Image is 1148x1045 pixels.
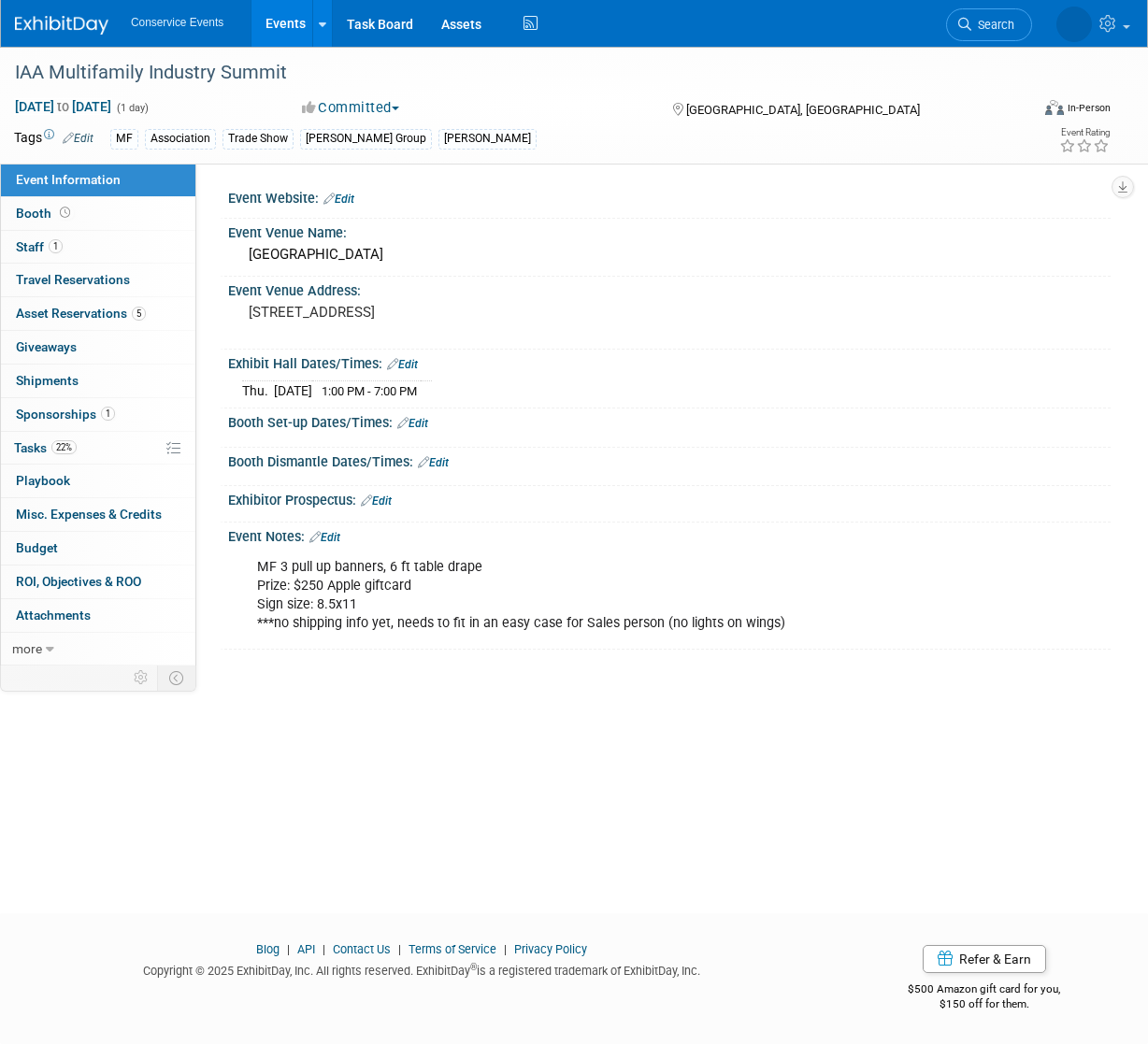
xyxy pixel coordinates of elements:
span: | [394,942,406,956]
a: Playbook [1,465,195,497]
div: Association [145,129,216,149]
span: Conservice Events [131,16,223,29]
span: ROI, Objectives & ROO [16,574,141,589]
span: to [54,99,72,114]
a: Budget [1,532,195,565]
a: Asset Reservations5 [1,297,195,330]
div: $150 off for them. [857,996,1111,1012]
div: Copyright © 2025 ExhibitDay, Inc. All rights reserved. ExhibitDay is a registered trademark of Ex... [14,958,829,980]
span: [GEOGRAPHIC_DATA], [GEOGRAPHIC_DATA] [686,103,920,117]
span: 1 [101,407,115,421]
div: Event Venue Name: [228,219,1111,242]
span: 1:00 PM - 7:00 PM [322,384,417,398]
span: | [282,942,294,956]
a: Attachments [1,599,195,632]
pre: [STREET_ADDRESS] [249,304,575,321]
span: Tasks [14,440,77,455]
a: Tasks22% [1,432,195,465]
a: Refer & Earn [923,945,1046,973]
a: Travel Reservations [1,264,195,296]
span: Booth not reserved yet [56,206,74,220]
div: Exhibitor Prospectus: [228,486,1111,510]
a: API [297,942,315,956]
img: Format-Inperson.png [1045,100,1064,115]
span: Shipments [16,373,79,388]
div: $500 Amazon gift card for you, [857,969,1111,1012]
span: [DATE] [DATE] [14,98,112,115]
img: ExhibitDay [15,16,108,35]
a: Search [946,8,1032,41]
div: Event Venue Address: [228,277,1111,300]
a: Booth [1,197,195,230]
a: Privacy Policy [514,942,587,956]
td: Tags [14,128,93,150]
a: Misc. Expenses & Credits [1,498,195,531]
img: Amiee Griffey [1056,7,1092,42]
a: Edit [418,456,449,469]
span: Asset Reservations [16,306,146,321]
a: Sponsorships1 [1,398,195,431]
span: Budget [16,540,58,555]
span: | [499,942,511,956]
div: Event Website: [228,184,1111,208]
a: more [1,633,195,666]
div: Booth Dismantle Dates/Times: [228,448,1111,472]
a: Staff1 [1,231,195,264]
span: Booth [16,206,74,221]
td: Toggle Event Tabs [158,666,196,690]
span: Misc. Expenses & Credits [16,507,162,522]
div: Event Format [952,97,1112,125]
span: | [318,942,330,956]
span: Attachments [16,608,91,623]
div: IAA Multifamily Industry Summit [8,56,1017,90]
a: ROI, Objectives & ROO [1,565,195,598]
span: Travel Reservations [16,272,130,287]
span: (1 day) [115,102,149,114]
span: Giveaways [16,339,77,354]
td: Thu. [242,381,274,401]
div: Trade Show [222,129,294,149]
a: Event Information [1,164,195,196]
div: MF 3 pull up banners, 6 ft table drape Prize: $250 Apple giftcard Sign size: 8.5x11 ***no shippin... [244,549,935,642]
span: Search [971,18,1014,32]
a: Terms of Service [409,942,496,956]
a: Edit [323,193,354,206]
a: Edit [397,417,428,430]
span: 1 [49,239,63,253]
div: In-Person [1067,101,1111,115]
a: Blog [256,942,280,956]
td: [DATE] [274,381,312,401]
a: Shipments [1,365,195,397]
div: Event Rating [1059,128,1110,137]
a: Contact Us [333,942,391,956]
div: Event Notes: [228,522,1111,547]
a: Edit [309,531,340,544]
span: Staff [16,239,63,254]
span: Event Information [16,172,121,187]
td: Personalize Event Tab Strip [125,666,158,690]
div: [PERSON_NAME] Group [300,129,432,149]
a: Giveaways [1,331,195,364]
button: Committed [295,98,407,118]
a: Edit [63,132,93,145]
span: 5 [132,307,146,321]
a: Edit [361,494,392,508]
div: [GEOGRAPHIC_DATA] [242,240,1097,269]
span: 22% [51,440,77,454]
span: Sponsorships [16,407,115,422]
span: Playbook [16,473,70,488]
div: Booth Set-up Dates/Times: [228,408,1111,433]
div: MF [110,129,138,149]
span: more [12,641,42,656]
div: Exhibit Hall Dates/Times: [228,350,1111,374]
div: [PERSON_NAME] [438,129,537,149]
a: Edit [387,358,418,371]
sup: ® [470,962,477,972]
